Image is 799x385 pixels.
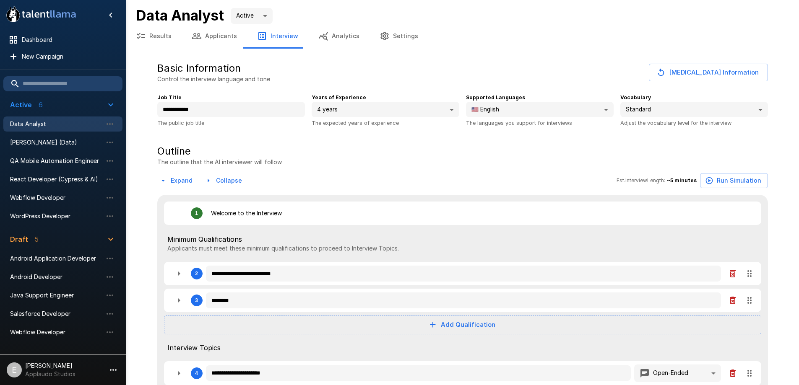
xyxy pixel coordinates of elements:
p: The outline that the AI interviewer will follow [157,158,282,166]
div: 2 [195,271,198,276]
p: Welcome to the Interview [211,209,282,217]
button: Expand [157,173,196,189]
button: Interview [247,24,308,48]
p: The languages you support for interviews [466,119,614,127]
span: Interview Topics [167,343,758,353]
p: Open-Ended [653,369,688,377]
button: Settings [370,24,428,48]
div: 4 years [312,102,459,118]
div: 3 [164,289,761,312]
button: Results [126,24,182,48]
p: Control the interview language and tone [157,75,270,83]
div: 3 [195,297,198,303]
button: Analytics [308,24,370,48]
div: Active [231,8,273,24]
div: 1 [195,210,198,216]
p: The expected years of experience [312,119,459,127]
div: 🇺🇸 English [466,102,614,118]
button: [MEDICAL_DATA] Information [649,64,768,81]
h5: Basic Information [157,62,241,75]
button: Add Qualification [164,315,761,334]
b: Supported Languages [466,94,525,101]
b: ~ 5 minutes [667,177,697,183]
button: Applicants [182,24,247,48]
h5: Outline [157,145,282,158]
p: Applicants must meet these minimum qualifications to proceed to Interview Topics. [167,244,758,253]
b: Vocabulary [620,94,651,101]
button: Collapse [203,173,245,189]
div: 2 [164,262,761,285]
p: Adjust the vocabulary level for the interview [620,119,768,127]
b: Data Analyst [136,7,224,24]
span: Est. Interview Length: [617,176,665,185]
b: Job Title [157,94,182,101]
div: 4 [195,370,198,376]
span: Minimum Qualifications [167,234,758,244]
button: Run Simulation [700,173,768,189]
div: Standard [620,102,768,118]
b: Years of Experience [312,94,366,101]
p: The public job title [157,119,305,127]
